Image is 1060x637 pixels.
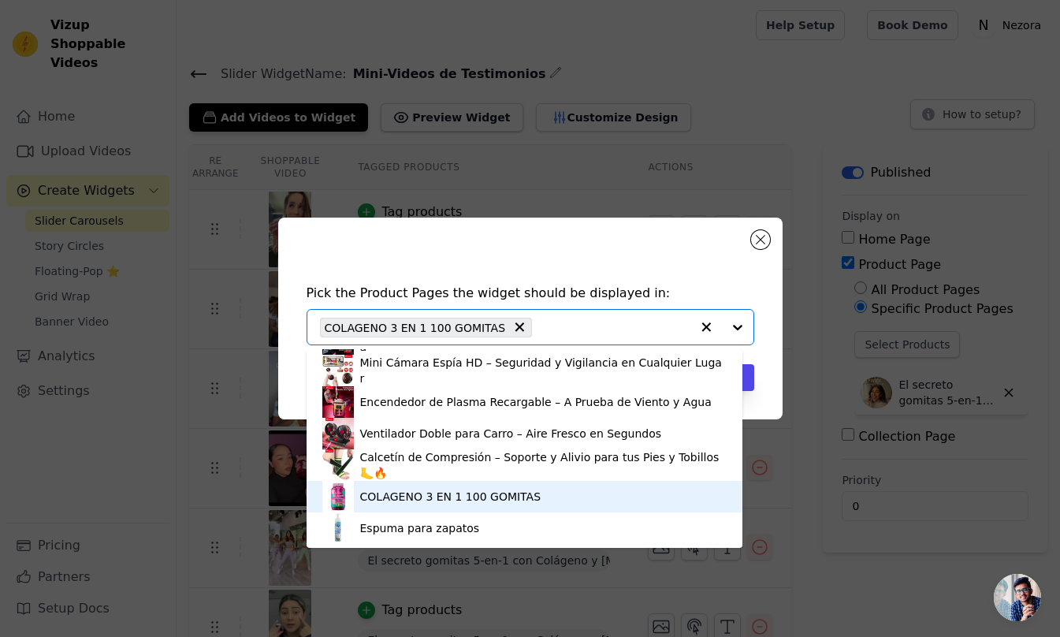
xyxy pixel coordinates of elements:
[307,284,754,303] h4: Pick the Product Pages the widget should be displayed in:
[751,230,770,249] button: Close modal
[360,355,727,386] div: Mini Cámara Espía HD – Seguridad y Vigilancia en Cualquier Lugar
[322,512,354,544] img: product thumbnail
[322,449,354,481] img: product thumbnail
[322,481,354,512] img: product thumbnail
[360,394,712,410] div: Encendedor de Plasma Recargable – A Prueba de Viento y Agua
[360,426,662,441] div: Ventilador Doble para Carro – Aire Fresco en Segundos
[360,449,727,481] div: Calcetín de Compresión – Soporte y Alivio para tus Pies y Tobillos 🦶🔥
[360,520,480,536] div: Espuma para zapatos
[360,489,541,505] div: COLAGENO 3 EN 1 100 GOMITAS
[325,318,506,337] span: COLAGENO 3 EN 1 100 GOMITAS
[322,418,354,449] img: product thumbnail
[322,355,354,386] img: product thumbnail
[322,386,354,418] img: product thumbnail
[994,574,1041,621] div: Open chat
